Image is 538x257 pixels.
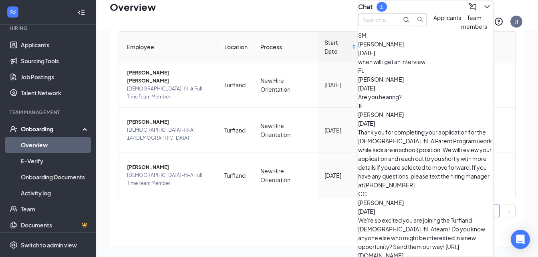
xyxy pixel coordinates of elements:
[9,8,17,16] svg: WorkstreamLogo
[324,126,356,135] div: [DATE]
[358,199,404,206] span: [PERSON_NAME]
[10,25,88,32] div: Hiring
[127,163,212,171] span: [PERSON_NAME]
[503,205,516,217] button: right
[358,120,375,127] span: [DATE]
[468,2,478,12] svg: ComposeMessage
[218,108,254,153] td: Turfland
[127,171,212,187] span: [DEMOGRAPHIC_DATA]-fil-A Full Time Team Member
[358,31,494,40] div: SM
[511,230,530,249] div: Open Intercom Messenger
[21,169,89,185] a: Onboarding Documents
[21,53,89,69] a: Sourcing Tools
[218,62,254,108] td: Turfland
[358,84,375,92] span: [DATE]
[21,69,89,85] a: Job Postings
[414,13,427,26] button: search
[466,0,479,13] button: ComposeMessage
[254,153,318,198] td: New Hire Orientation
[77,8,85,16] svg: Collapse
[358,76,404,83] span: [PERSON_NAME]
[358,189,494,198] div: CC
[380,4,383,10] div: 1
[358,101,494,110] div: JF
[119,32,218,62] th: Employee
[358,208,375,215] span: [DATE]
[433,14,461,21] span: Applicants
[515,18,518,25] div: JI
[358,40,404,48] span: [PERSON_NAME]
[21,125,83,133] div: Onboarding
[21,217,89,233] a: DocumentsCrown
[21,137,89,153] a: Overview
[403,16,409,23] svg: MagnifyingGlass
[127,126,212,142] span: [DEMOGRAPHIC_DATA]-fil-A 14/[DEMOGRAPHIC_DATA]
[358,2,373,11] h3: Chat
[481,0,494,13] button: ChevronDown
[414,16,426,23] span: search
[127,118,212,126] span: [PERSON_NAME]
[358,49,375,56] span: [DATE]
[494,17,504,26] svg: QuestionInfo
[10,109,88,116] div: Team Management
[21,185,89,201] a: Activity log
[358,57,494,66] div: when will i get an interview
[358,128,494,189] div: Thank you for completing your application for the [DEMOGRAPHIC_DATA]-fil-A Parent Program (work w...
[10,125,18,133] svg: UserCheck
[21,201,89,217] a: Team
[254,62,318,108] td: New Hire Orientation
[324,80,356,89] div: [DATE]
[363,15,392,24] input: Search applicant
[10,241,18,249] svg: Settings
[482,2,492,12] svg: ChevronDown
[358,66,494,75] div: FL
[218,153,254,198] td: Turfland
[218,32,254,62] th: Location
[21,85,89,101] a: Talent Network
[358,92,494,101] div: Are you hearing?
[21,153,89,169] a: E-Verify
[503,205,516,217] li: Next Page
[358,111,404,118] span: [PERSON_NAME]
[21,37,89,53] a: Applicants
[254,108,318,153] td: New Hire Orientation
[254,32,318,62] th: Process
[127,85,212,101] span: [DEMOGRAPHIC_DATA]-fil-A Full Time Team Member
[21,241,77,249] div: Switch to admin view
[324,171,356,180] div: [DATE]
[127,69,212,85] span: [PERSON_NAME] [PERSON_NAME]
[507,209,512,214] span: right
[324,38,350,56] span: Start Date
[461,14,487,30] span: Team members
